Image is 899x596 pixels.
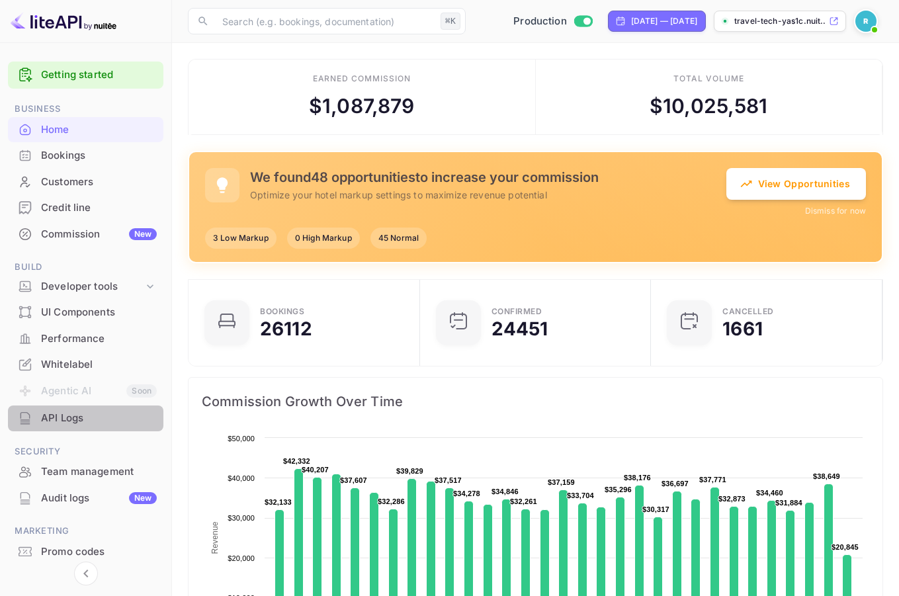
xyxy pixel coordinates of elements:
[8,352,163,378] div: Whitelabel
[41,331,157,347] div: Performance
[260,308,304,316] div: Bookings
[41,357,157,372] div: Whitelabel
[214,8,435,34] input: Search (e.g. bookings, documentation)
[283,457,310,465] text: $42,332
[228,554,255,562] text: $20,000
[41,544,157,560] div: Promo codes
[8,222,163,246] a: CommissionNew
[699,476,726,484] text: $37,771
[8,143,163,167] a: Bookings
[441,13,460,30] div: ⌘K
[492,319,548,338] div: 24451
[510,497,537,505] text: $32,261
[202,391,869,412] span: Commission Growth Over Time
[605,486,632,493] text: $35,296
[41,411,157,426] div: API Logs
[8,405,163,431] div: API Logs
[8,326,163,351] a: Performance
[726,168,866,200] button: View Opportunities
[41,279,144,294] div: Developer tools
[508,14,597,29] div: Switch to Sandbox mode
[8,352,163,376] a: Whitelabel
[210,521,220,554] text: Revenue
[8,539,163,565] div: Promo codes
[722,319,763,338] div: 1661
[631,15,697,27] div: [DATE] — [DATE]
[302,466,329,474] text: $40,207
[8,222,163,247] div: CommissionNew
[813,472,840,480] text: $38,649
[8,459,163,485] div: Team management
[492,308,542,316] div: Confirmed
[453,490,480,497] text: $34,278
[74,562,98,585] button: Collapse navigation
[41,148,157,163] div: Bookings
[8,486,163,510] a: Audit logsNew
[313,73,411,85] div: Earned commission
[8,62,163,89] div: Getting started
[8,539,163,564] a: Promo codes
[8,117,163,142] a: Home
[228,474,255,482] text: $40,000
[8,275,163,298] div: Developer tools
[8,102,163,116] span: Business
[662,480,689,488] text: $36,697
[11,11,116,32] img: LiteAPI logo
[205,232,277,244] span: 3 Low Markup
[41,227,157,242] div: Commission
[228,514,255,522] text: $30,000
[8,524,163,538] span: Marketing
[260,319,312,338] div: 26112
[673,73,744,85] div: Total volume
[718,495,746,503] text: $32,873
[722,308,774,316] div: CANCELLED
[129,492,157,504] div: New
[642,505,669,513] text: $30,317
[548,478,575,486] text: $37,159
[129,228,157,240] div: New
[8,260,163,275] span: Build
[41,175,157,190] div: Customers
[41,464,157,480] div: Team management
[309,91,415,121] div: $ 1,087,879
[805,205,866,217] button: Dismiss for now
[650,91,768,121] div: $ 10,025,581
[8,405,163,430] a: API Logs
[8,486,163,511] div: Audit logsNew
[8,459,163,484] a: Team management
[8,169,163,194] a: Customers
[8,195,163,221] div: Credit line
[41,305,157,320] div: UI Components
[340,476,367,484] text: $37,607
[734,15,826,27] p: travel-tech-yas1c.nuit...
[832,543,859,551] text: $20,845
[396,467,423,475] text: $39,829
[624,474,651,482] text: $38,176
[8,326,163,352] div: Performance
[8,300,163,324] a: UI Components
[265,498,292,506] text: $32,133
[41,491,157,506] div: Audit logs
[8,117,163,143] div: Home
[41,200,157,216] div: Credit line
[41,67,157,83] a: Getting started
[8,143,163,169] div: Bookings
[8,169,163,195] div: Customers
[41,122,157,138] div: Home
[250,169,726,185] h5: We found 48 opportunities to increase your commission
[8,195,163,220] a: Credit line
[492,488,519,495] text: $34,846
[250,188,726,202] p: Optimize your hotel markup settings to maximize revenue potential
[435,476,462,484] text: $37,517
[8,445,163,459] span: Security
[855,11,877,32] img: Revolut
[8,300,163,325] div: UI Components
[228,435,255,443] text: $50,000
[756,489,783,497] text: $34,460
[567,491,595,499] text: $33,704
[775,499,803,507] text: $31,884
[513,14,567,29] span: Production
[378,497,405,505] text: $32,286
[287,232,360,244] span: 0 High Markup
[370,232,427,244] span: 45 Normal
